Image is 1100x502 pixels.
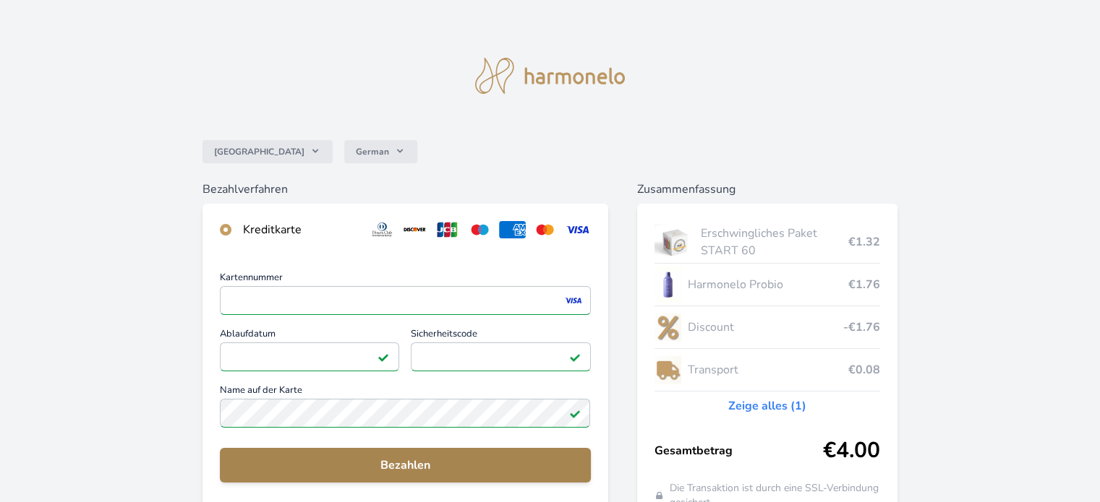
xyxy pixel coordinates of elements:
iframe: Iframe für Sicherheitscode [417,347,584,367]
span: Ablaufdatum [220,329,399,342]
div: Kreditkarte [243,221,357,238]
img: amex.svg [499,221,526,238]
span: Gesamtbetrag [655,442,823,459]
img: discount-lo.png [655,309,682,345]
img: logo.svg [475,58,626,94]
span: Erschwingliches Paket START 60 [701,225,848,259]
h6: Zusammenfassung [637,181,898,198]
h6: Bezahlverfahren [202,181,607,198]
span: Transport [687,361,848,378]
span: Discount [687,319,843,336]
span: Harmonelo Probio [687,276,848,293]
span: €1.76 [848,276,880,293]
img: delivery-lo.png [655,352,682,388]
img: maestro.svg [466,221,493,238]
span: €1.32 [848,233,880,251]
img: diners.svg [369,221,396,238]
span: €0.08 [848,361,880,378]
button: Bezahlen [220,448,590,482]
img: CLEAN_PROBIO_se_stinem_x-lo.jpg [655,267,682,303]
input: Name auf der KarteFeld gültig [220,399,590,428]
span: Bezahlen [231,456,579,474]
span: €4.00 [823,438,880,464]
span: Name auf der Karte [220,386,590,399]
img: Feld gültig [569,351,581,363]
iframe: Iframe für Ablaufdatum [226,347,393,367]
span: Kartennummer [220,273,590,286]
img: jcb.svg [434,221,461,238]
iframe: Iframe für Kartennummer [226,290,584,311]
a: Zeige alles (1) [728,397,806,415]
button: [GEOGRAPHIC_DATA] [202,140,333,163]
img: visa.svg [564,221,591,238]
img: Feld gültig [378,351,389,363]
span: [GEOGRAPHIC_DATA] [214,146,304,157]
img: Feld gültig [569,407,581,419]
img: visa [563,294,583,307]
img: discover.svg [401,221,428,238]
span: -€1.76 [843,319,880,336]
img: mc.svg [532,221,558,238]
img: start.jpg [655,224,696,260]
span: Sicherheitscode [411,329,590,342]
button: German [344,140,417,163]
span: German [356,146,389,157]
